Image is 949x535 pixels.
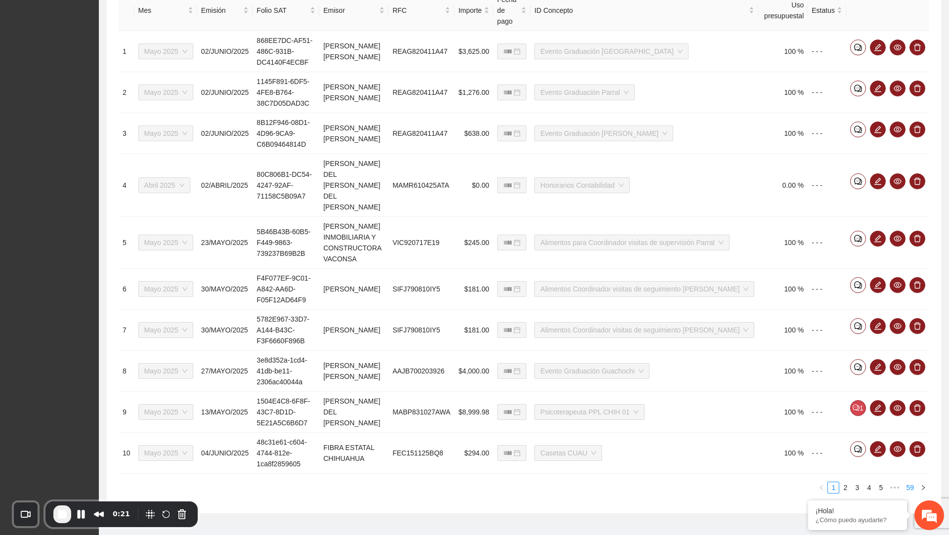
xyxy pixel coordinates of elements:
[758,310,808,351] td: 100 %
[890,43,905,51] span: eye
[540,235,724,250] span: Alimentos para Coordinador visitas de supervisión Parral
[808,31,846,72] td: - - -
[870,404,885,412] span: edit
[119,351,134,392] td: 8
[454,154,493,217] td: $0.00
[850,441,866,457] button: comment
[119,433,134,474] td: 10
[863,482,875,494] li: 4
[887,482,903,494] li: Next 5 Pages
[51,50,166,63] div: Chatee con nosotros ahora
[890,235,905,243] span: eye
[909,122,925,137] button: delete
[816,482,827,494] li: Previous Page
[870,277,886,293] button: edit
[540,44,682,59] span: Evento Graduación Chihuahua
[319,269,388,310] td: [PERSON_NAME]
[870,43,885,51] span: edit
[388,269,454,310] td: SIFJ790810IY5
[870,40,886,55] button: edit
[253,269,319,310] td: F4F077EF-9C01-A842-AA6D-F05F12AD64F9
[534,5,747,16] span: ID Concepto
[816,482,827,494] button: left
[253,433,319,474] td: 48c31e61-c604-4744-812e-1ca8f2859605
[851,84,865,92] span: comment
[890,81,906,96] button: eye
[144,323,187,337] span: Mayo 2025
[540,85,629,100] span: Evento Graduación Parral
[458,5,481,16] span: Importe
[828,482,839,493] a: 1
[808,392,846,433] td: - - -
[119,154,134,217] td: 4
[887,482,903,494] span: •••
[863,482,874,493] a: 4
[808,269,846,310] td: - - -
[119,113,134,154] td: 3
[144,364,187,378] span: Mayo 2025
[197,31,253,72] td: 02/JUNIO/2025
[119,310,134,351] td: 7
[850,277,866,293] button: comment
[840,482,851,493] a: 2
[454,351,493,392] td: $4,000.00
[870,445,885,453] span: edit
[870,359,886,375] button: edit
[758,269,808,310] td: 100 %
[816,507,900,515] div: ¡Hola!
[890,322,905,330] span: eye
[870,400,886,416] button: edit
[909,400,925,416] button: delete
[870,81,886,96] button: edit
[909,231,925,247] button: delete
[119,269,134,310] td: 6
[197,217,253,269] td: 23/MAYO/2025
[319,433,388,474] td: FIBRA ESTATAL CHIHUAHUA
[144,178,184,193] span: Abril 2025
[454,392,493,433] td: $8,999.98
[257,5,308,16] span: Folio SAT
[850,400,866,416] button: comment1
[890,277,906,293] button: eye
[319,72,388,113] td: [PERSON_NAME] [PERSON_NAME]
[253,72,319,113] td: 1145F891-6DF5-4FE8-B764-38C7D05DAD3C
[909,173,925,189] button: delete
[253,217,319,269] td: 5B46B43B-60B5-F449-9863-739237B69B2B
[910,235,925,243] span: delete
[808,154,846,217] td: - - -
[890,363,905,371] span: eye
[388,310,454,351] td: SIFJ790810IY5
[870,318,886,334] button: edit
[910,177,925,185] span: delete
[851,322,865,330] span: comment
[197,433,253,474] td: 04/JUNIO/2025
[119,217,134,269] td: 5
[909,40,925,55] button: delete
[758,392,808,433] td: 100 %
[144,282,187,296] span: Mayo 2025
[162,5,186,29] div: Minimizar ventana de chat en vivo
[758,433,808,474] td: 100 %
[812,5,835,16] span: Estatus
[454,217,493,269] td: $245.00
[903,482,917,493] a: 59
[758,72,808,113] td: 100 %
[890,122,906,137] button: eye
[890,84,905,92] span: eye
[808,310,846,351] td: - - -
[388,72,454,113] td: REAG820411A47
[870,363,885,371] span: edit
[253,310,319,351] td: 5782E967-33D7-A144-B43C-F3F6660F896B
[540,178,623,193] span: Honorarios Contabilidad
[917,482,929,494] button: right
[909,318,925,334] button: delete
[870,281,885,289] span: edit
[319,217,388,269] td: [PERSON_NAME] INMOBILIARIA Y CONSTRUCTORA VACONSA
[850,173,866,189] button: comment
[890,318,906,334] button: eye
[5,270,188,304] textarea: Escriba su mensaje y pulse “Intro”
[540,364,644,378] span: Evento Graduación Guachochi
[388,351,454,392] td: AAJB700203926
[144,85,187,100] span: Mayo 2025
[853,404,860,412] span: comment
